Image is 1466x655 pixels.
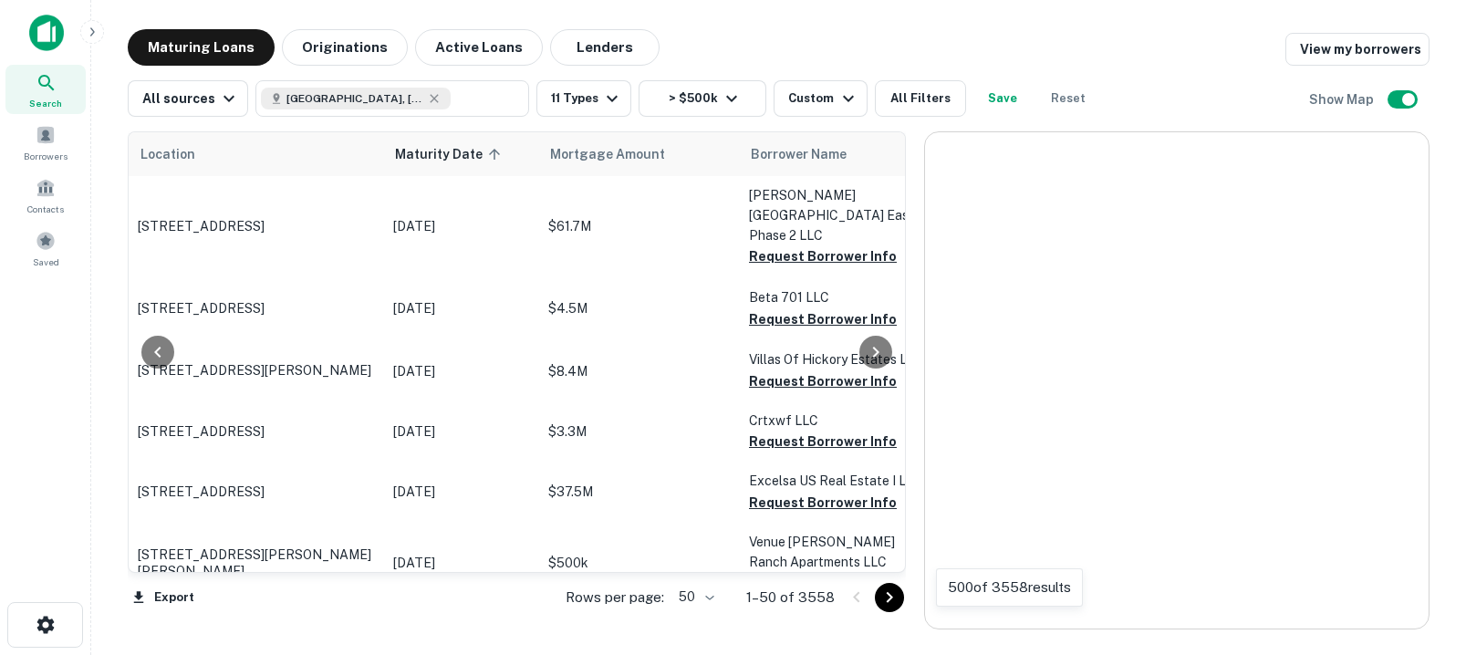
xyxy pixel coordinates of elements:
p: $4.5M [548,298,731,318]
div: Custom [788,88,858,109]
p: $500k [548,553,731,573]
span: Borrowers [24,149,68,163]
div: All sources [142,88,240,109]
p: [DATE] [393,553,530,573]
th: Borrower Name [740,132,941,176]
p: [PERSON_NAME][GEOGRAPHIC_DATA] East Phase 2 LLC [749,185,931,245]
button: Lenders [550,29,660,66]
iframe: Chat Widget [1375,509,1466,597]
p: [STREET_ADDRESS] [138,483,375,500]
p: Rows per page: [566,587,664,608]
button: Originations [282,29,408,66]
h6: Show Map [1309,89,1377,109]
p: $3.3M [548,421,731,442]
a: Contacts [5,171,86,220]
p: Excelsa US Real Estate I LP [749,471,931,491]
a: Borrowers [5,118,86,167]
span: Mortgage Amount [550,143,689,165]
p: $37.5M [548,482,731,502]
th: Maturity Date [384,132,539,176]
button: Request Borrower Info [749,370,897,392]
p: [DATE] [393,216,530,236]
button: Save your search to get updates of matches that match your search criteria. [973,80,1032,117]
a: View my borrowers [1285,33,1430,66]
button: Reset [1039,80,1097,117]
p: [DATE] [393,298,530,318]
p: [STREET_ADDRESS] [138,423,375,440]
button: 11 Types [536,80,631,117]
th: Mortgage Amount [539,132,740,176]
a: Saved [5,224,86,273]
p: $61.7M [548,216,731,236]
span: Saved [33,255,59,269]
th: Location [129,132,384,176]
p: 1–50 of 3558 [746,587,835,608]
button: Request Borrower Info [749,245,897,267]
span: Maturity Date [395,143,506,165]
p: $8.4M [548,361,731,381]
p: [DATE] [393,421,530,442]
div: 50 [671,584,717,610]
div: 0 [925,132,1429,629]
p: [DATE] [393,482,530,502]
img: capitalize-icon.png [29,15,64,51]
span: Contacts [27,202,64,216]
button: Export [128,584,199,611]
p: 500 of 3558 results [948,577,1071,598]
button: > $500k [639,80,766,117]
button: Request Borrower Info [749,431,897,452]
p: Villas Of Hickory Estates LP [749,349,931,369]
button: Request Borrower Info [749,572,897,594]
button: Active Loans [415,29,543,66]
p: [STREET_ADDRESS] [138,300,375,317]
button: Request Borrower Info [749,308,897,330]
button: Custom [774,80,867,117]
button: All sources [128,80,248,117]
span: Borrower Name [751,143,847,165]
p: [DATE] [393,361,530,381]
span: [GEOGRAPHIC_DATA], [GEOGRAPHIC_DATA], [GEOGRAPHIC_DATA] [286,90,423,107]
button: All Filters [875,80,966,117]
p: Venue [PERSON_NAME] Ranch Apartments LLC [749,532,931,572]
a: Search [5,65,86,114]
p: [STREET_ADDRESS][PERSON_NAME] [138,362,375,379]
p: Beta 701 LLC [749,287,931,307]
button: Maturing Loans [128,29,275,66]
p: [STREET_ADDRESS][PERSON_NAME][PERSON_NAME] [138,546,375,579]
button: Go to next page [875,583,904,612]
p: Crtxwf LLC [749,411,931,431]
button: Request Borrower Info [749,492,897,514]
span: Search [29,96,62,110]
p: [STREET_ADDRESS] [138,218,375,234]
